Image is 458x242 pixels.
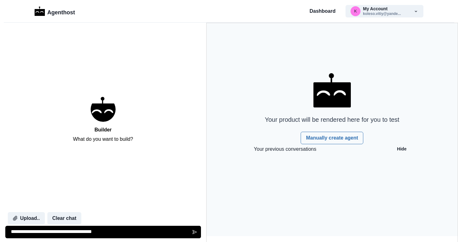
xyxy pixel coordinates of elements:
a: LogoAgenthost [35,6,75,17]
button: Upload.. [8,212,45,225]
button: koleso.vitiy@yandex.ruMy Accountkoleso.vitiy@yande... [346,5,423,17]
h2: Builder [94,127,112,133]
img: Logo [35,7,45,16]
button: Hide [393,144,410,154]
img: Builder logo [91,97,116,122]
img: AgentHost Logo [313,73,351,107]
p: Your product will be rendered here for you to test [265,115,399,124]
button: Clear chat [47,212,81,225]
button: Send message [188,226,201,238]
p: Your previous conversations [254,145,316,153]
a: Dashboard [309,7,336,15]
a: Manually create agent [301,132,363,144]
p: What do you want to build? [73,135,133,143]
p: Agenthost [47,6,75,17]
